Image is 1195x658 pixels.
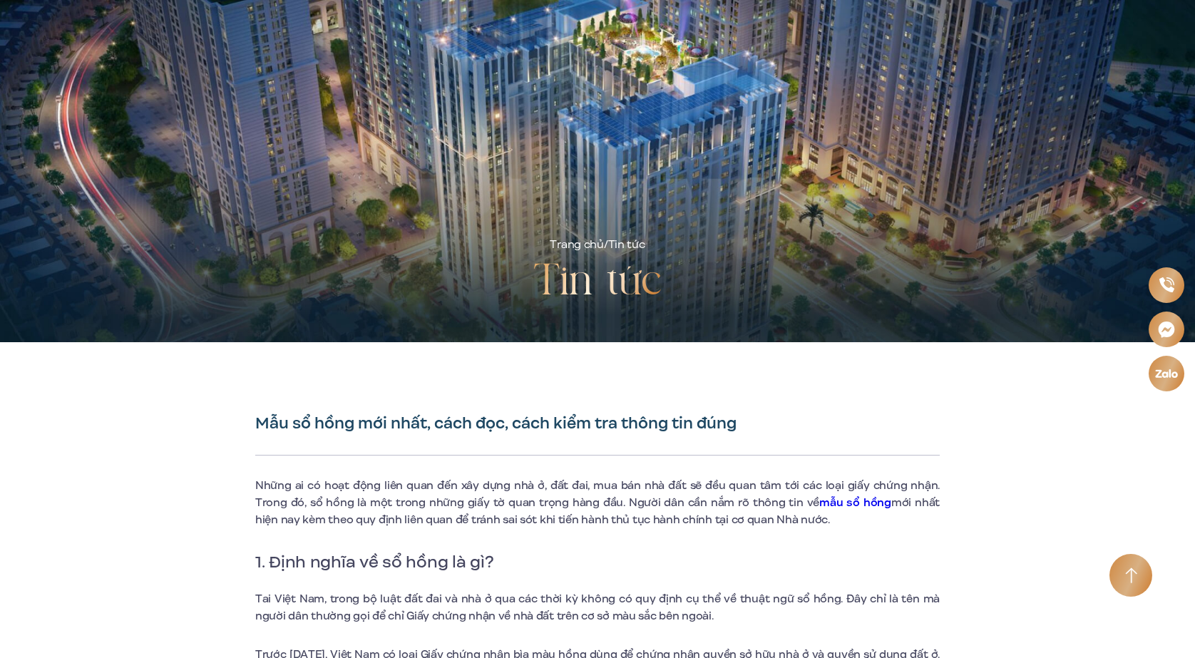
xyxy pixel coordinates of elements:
[550,237,603,252] a: Trang chủ
[608,237,645,252] span: Tin tức
[255,591,940,624] span: Tai Việt Nam, trong bộ luật đất đai và nhà ở qua các thời kỳ không có quy định cụ thể về thuật ng...
[550,237,645,254] div: /
[255,478,940,510] span: Những ai có hoạt động liên quan đến xây dựng nhà ở, đất đai, mua bán nhà đất sẽ đều quan tâm tới ...
[1154,366,1179,380] img: Zalo icon
[533,254,662,311] h2: Tin tức
[255,550,493,574] span: 1. Định nghĩa về sổ hồng là gì?
[819,495,891,510] a: mẫu sổ hồng
[1125,567,1137,584] img: Arrow icon
[255,413,940,433] h1: Mẫu sổ hồng mới nhất, cách đọc, cách kiểm tra thông tin đúng
[1157,276,1176,294] img: Phone icon
[1156,319,1177,339] img: Messenger icon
